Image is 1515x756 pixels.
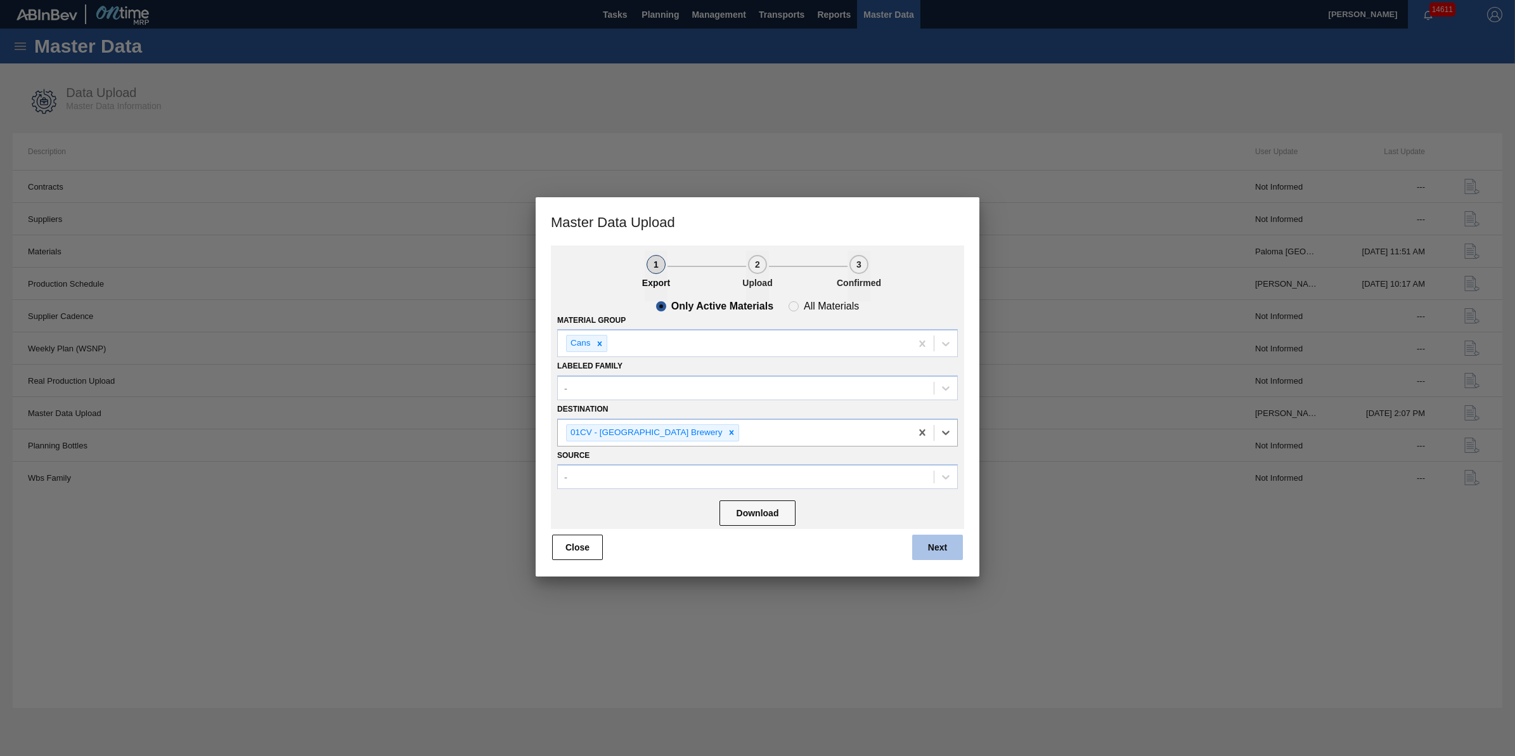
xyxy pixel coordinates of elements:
[557,451,590,460] label: Source
[726,278,789,288] p: Upload
[624,278,688,288] p: Export
[645,251,667,301] button: 1Export
[557,316,626,325] label: Material Group
[827,278,891,288] p: Confirmed
[567,336,593,351] div: Cans
[647,255,666,274] div: 1
[656,301,773,311] clb-radio-button: Only Active Materials
[848,251,870,301] button: 3Confirmed
[552,535,603,560] button: Close
[719,500,796,526] button: Download
[748,255,767,274] div: 2
[746,251,769,301] button: 2Upload
[849,255,868,274] div: 3
[557,405,608,414] label: Destination
[564,382,567,393] div: -
[536,197,979,245] h3: Master Data Upload
[567,425,725,441] div: 01CV - [GEOGRAPHIC_DATA] Brewery
[557,362,622,370] label: Labeled Family
[789,301,859,311] clb-radio-button: All Materials
[912,535,963,560] button: Next
[564,472,567,483] div: -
